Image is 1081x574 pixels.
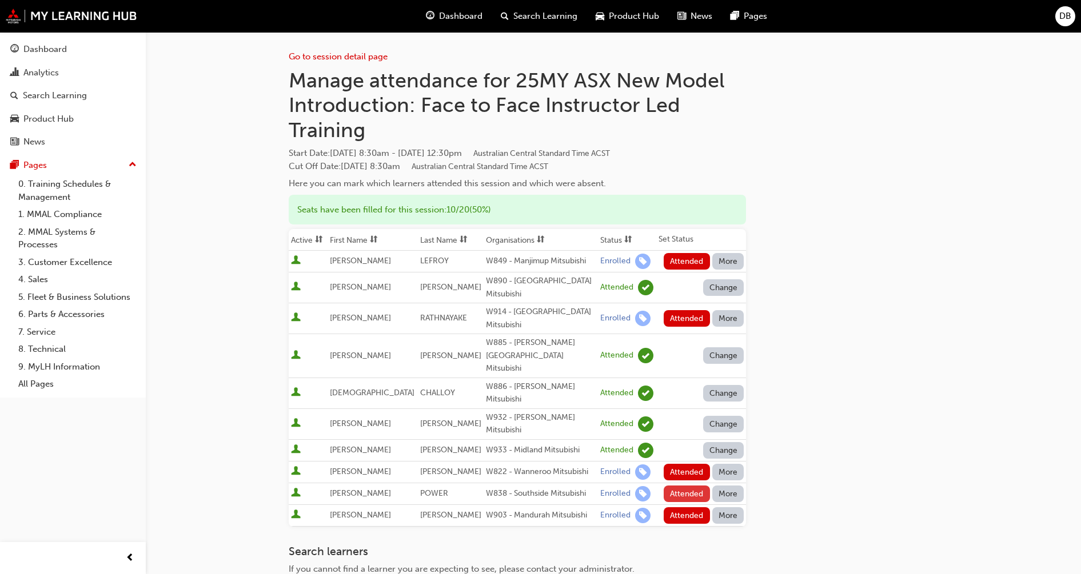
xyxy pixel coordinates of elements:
span: User is active [291,312,301,324]
span: User is active [291,418,301,430]
span: [PERSON_NAME] [330,282,391,292]
button: More [712,253,744,270]
a: 9. MyLH Information [14,358,141,376]
span: sorting-icon [460,235,468,245]
span: learningRecordVerb_ENROLL-icon [635,508,651,523]
span: User is active [291,488,301,499]
div: Attended [600,282,633,293]
span: guage-icon [10,45,19,55]
span: Search Learning [513,10,577,23]
span: [PERSON_NAME] [420,467,481,476]
div: Enrolled [600,313,631,324]
div: Attended [600,445,633,456]
button: More [712,485,744,502]
th: Toggle SortBy [484,229,598,251]
a: Search Learning [5,85,141,106]
span: [PERSON_NAME] [330,351,391,360]
button: More [712,310,744,327]
h3: Search learners [289,545,746,558]
span: prev-icon [126,551,134,565]
span: [PERSON_NAME] [330,488,391,498]
a: 0. Training Schedules & Management [14,175,141,206]
div: News [23,135,45,148]
span: sorting-icon [624,235,632,245]
div: Search Learning [23,89,87,102]
div: Attended [600,350,633,361]
a: Dashboard [5,39,141,60]
button: Pages [5,155,141,176]
span: search-icon [10,91,18,101]
button: Change [703,442,744,459]
span: learningRecordVerb_ATTEND-icon [638,443,653,458]
span: News [691,10,712,23]
span: sorting-icon [315,235,323,245]
a: guage-iconDashboard [417,5,492,28]
th: Toggle SortBy [418,229,484,251]
span: [PERSON_NAME] [420,510,481,520]
span: pages-icon [10,160,19,171]
span: [PERSON_NAME] [330,510,391,520]
div: W932 - [PERSON_NAME] Mitsubishi [486,411,596,437]
span: learningRecordVerb_ENROLL-icon [635,254,651,269]
button: Change [703,279,744,296]
span: [PERSON_NAME] [420,351,481,360]
a: pages-iconPages [721,5,776,28]
div: W885 - [PERSON_NAME][GEOGRAPHIC_DATA] Mitsubishi [486,336,596,375]
a: news-iconNews [668,5,721,28]
span: CHALLOY [420,388,455,398]
div: W890 - [GEOGRAPHIC_DATA] Mitsubishi [486,275,596,300]
span: User is active [291,255,301,267]
span: car-icon [10,114,19,125]
span: User is active [291,466,301,477]
span: If you cannot find a learner you are expecting to see, please contact your administrator. [289,564,635,574]
span: [PERSON_NAME] [330,256,391,266]
div: W903 - Mandurah Mitsubishi [486,509,596,522]
button: Change [703,385,744,402]
button: DashboardAnalyticsSearch LearningProduct HubNews [5,37,141,155]
span: Product Hub [609,10,659,23]
a: 1. MMAL Compliance [14,206,141,223]
th: Toggle SortBy [598,229,656,251]
a: Go to session detail page [289,51,388,62]
span: learningRecordVerb_ENROLL-icon [635,486,651,501]
div: W822 - Wanneroo Mitsubishi [486,465,596,479]
a: 3. Customer Excellence [14,254,141,271]
th: Toggle SortBy [289,229,328,251]
div: Here you can mark which learners attended this session and which were absent. [289,177,746,190]
div: Enrolled [600,467,631,477]
span: Start Date : [289,147,746,160]
button: More [712,507,744,524]
a: 8. Technical [14,340,141,358]
button: More [712,464,744,480]
a: 6. Parts & Accessories [14,306,141,323]
span: learningRecordVerb_ATTEND-icon [638,280,653,295]
div: Attended [600,388,633,399]
span: learningRecordVerb_ATTEND-icon [638,386,653,401]
a: Analytics [5,62,141,83]
span: Dashboard [439,10,482,23]
div: Analytics [23,66,59,79]
span: chart-icon [10,68,19,78]
div: Seats have been filled for this session : 10 / 20 ( 50% ) [289,195,746,225]
span: Pages [744,10,767,23]
button: Attended [664,485,710,502]
th: Toggle SortBy [328,229,417,251]
span: news-icon [677,9,686,23]
span: User is active [291,350,301,362]
a: 4. Sales [14,271,141,288]
div: Attended [600,419,633,430]
div: W933 - Midland Mitsubishi [486,444,596,457]
button: Change [703,416,744,432]
span: [DATE] 8:30am - [DATE] 12:30pm [330,148,610,158]
span: search-icon [501,9,509,23]
a: All Pages [14,375,141,393]
span: up-icon [129,158,137,172]
span: Australian Central Standard Time ACST [412,162,548,171]
div: Enrolled [600,510,631,521]
span: sorting-icon [370,235,378,245]
button: Attended [664,507,710,524]
span: [PERSON_NAME] [330,467,391,476]
th: Set Status [656,229,746,251]
span: learningRecordVerb_ENROLL-icon [635,311,651,326]
div: Enrolled [600,488,631,499]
